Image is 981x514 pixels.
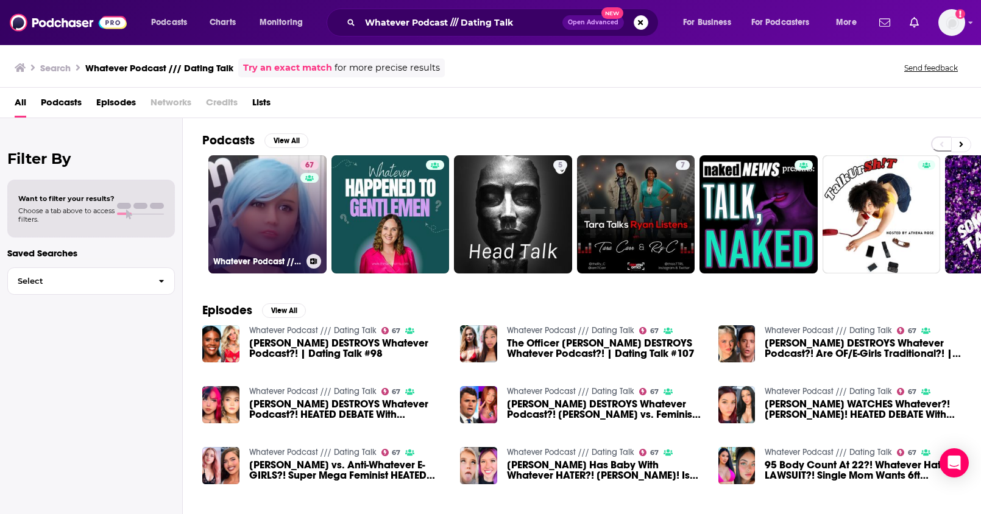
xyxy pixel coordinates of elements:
span: Open Advanced [568,19,618,26]
a: 67 [300,160,319,170]
button: open menu [251,13,319,32]
a: 7 [577,155,695,273]
a: Whatever Podcast /// Dating Talk [765,325,892,336]
span: Select [8,277,149,285]
span: 7 [681,160,685,172]
input: Search podcasts, credits, & more... [360,13,562,32]
button: Show profile menu [938,9,965,36]
span: Podcasts [151,14,187,31]
a: 67 [639,449,659,456]
span: [PERSON_NAME] DESTROYS Whatever Podcast?! [PERSON_NAME] vs. Feminists & E-Girls! | Dating Talk #130 [507,399,704,420]
a: Charlie Kirk DESTROYS Whatever Podcast?! HEATED DEBATE With Feminists! E-GIRLS! | Dating Talk #172 [202,386,239,423]
a: Whatever Podcast /// Dating Talk [249,325,377,336]
img: 95 Body Count At 22?! Whatever Hater LAWSUIT?! Single Mom Wants 6ft $250,000/Year Man?! Elon Musk... [718,447,756,484]
a: Whatever Podcast /// Dating Talk [765,386,892,396]
a: Podcasts [41,93,82,118]
span: for more precise results [335,61,440,75]
a: Whatever Podcast /// Dating Talk [249,386,377,396]
h3: Whatever Podcast /// Dating Talk [213,256,302,267]
img: Elon Musk WATCHES Whatever?! Andrew Wilson! HEATED DEBATE With Liberal Feminist?! | Dating Talk #140 [718,386,756,423]
a: PodcastsView All [202,133,308,148]
span: [PERSON_NAME] vs. Anti-Whatever E-GIRLS?! Super Mega Feminist HEATED Debate?! | Dating Talk #174 [249,460,446,481]
a: Elon Musk WATCHES Whatever?! Andrew Wilson! HEATED DEBATE With Liberal Feminist?! | Dating Talk #140 [765,399,962,420]
a: 67 [897,449,916,456]
img: Candace Owens DESTROYS Whatever Podcast?! | Dating Talk #98 [202,325,239,362]
img: Andrew Wilson vs. Anti-Whatever E-GIRLS?! Super Mega Feminist HEATED Debate?! | Dating Talk #174 [202,447,239,484]
img: The Officer Tatum DESTROYS Whatever Podcast?! | Dating Talk #107 [460,325,497,362]
span: New [601,7,623,19]
a: 67 [897,388,916,395]
img: User Profile [938,9,965,36]
h2: Podcasts [202,133,255,148]
button: Open AdvancedNew [562,15,624,30]
a: EpisodesView All [202,303,306,318]
span: Logged in as kochristina [938,9,965,36]
span: Networks [151,93,191,118]
a: Charlie Kirk DESTROYS Whatever Podcast?! Charlie Kirk vs. Feminists & E-Girls! | Dating Talk #130 [507,399,704,420]
a: Try an exact match [243,61,332,75]
span: 67 [908,450,916,456]
span: 67 [392,450,400,456]
h2: Episodes [202,303,252,318]
span: [PERSON_NAME] WATCHES Whatever?! [PERSON_NAME]! HEATED DEBATE With Liberal Feminist?! | Dating Ta... [765,399,962,420]
a: Whatever Podcast /// Dating Talk [507,447,634,457]
img: Michael Knowles DESTROYS Whatever Podcast?! Are OF/E-Girls Traditional?! | Dating Talk #132 [718,325,756,362]
a: Charlie Kirk DESTROYS Whatever Podcast?! HEATED DEBATE With Feminists! E-GIRLS! | Dating Talk #172 [249,399,446,420]
span: 67 [305,160,314,172]
span: 67 [908,389,916,395]
h3: Whatever Podcast /// Dating Talk [85,62,233,74]
a: Lists [252,93,271,118]
a: 67 [381,388,401,395]
span: Choose a tab above to access filters. [18,206,115,224]
img: Elon Musk Has Baby With Whatever HATER?! Mason! Is She CRAZY?! VIRAL Mugshawty? | Dating Talk #228 [460,447,497,484]
span: [PERSON_NAME] DESTROYS Whatever Podcast?! HEATED DEBATE With Feminists! E-GIRLS! | Dating Talk #172 [249,399,446,420]
h3: Search [40,62,71,74]
span: [PERSON_NAME] DESTROYS Whatever Podcast?! Are OF/E-Girls Traditional?! | Dating Talk #132 [765,338,962,359]
a: Charts [202,13,243,32]
button: open menu [675,13,746,32]
a: 67 [381,327,401,334]
a: 67 [897,327,916,334]
h2: Filter By [7,150,175,167]
span: [PERSON_NAME] DESTROYS Whatever Podcast?! | Dating Talk #98 [249,338,446,359]
a: All [15,93,26,118]
a: 5 [454,155,572,273]
a: 67 [639,388,659,395]
span: Monitoring [260,14,303,31]
span: [PERSON_NAME] Has Baby With Whatever HATER?! [PERSON_NAME]! Is She CRAZY?! VIRAL Mugshawty? | Dat... [507,460,704,481]
a: Whatever Podcast /// Dating Talk [249,447,377,457]
span: Want to filter your results? [18,194,115,203]
a: Whatever Podcast /// Dating Talk [765,447,892,457]
a: The Officer Tatum DESTROYS Whatever Podcast?! | Dating Talk #107 [507,338,704,359]
button: open menu [143,13,203,32]
a: Michael Knowles DESTROYS Whatever Podcast?! Are OF/E-Girls Traditional?! | Dating Talk #132 [765,338,962,359]
span: 67 [650,389,659,395]
a: 67Whatever Podcast /// Dating Talk [208,155,327,273]
span: For Podcasters [751,14,810,31]
div: Open Intercom Messenger [940,448,969,477]
img: Podchaser - Follow, Share and Rate Podcasts [10,11,127,34]
span: More [836,14,857,31]
span: 67 [650,328,659,334]
span: The Officer [PERSON_NAME] DESTROYS Whatever Podcast?! | Dating Talk #107 [507,338,704,359]
img: Charlie Kirk DESTROYS Whatever Podcast?! Charlie Kirk vs. Feminists & E-Girls! | Dating Talk #130 [460,386,497,423]
a: Elon Musk Has Baby With Whatever HATER?! Mason! Is She CRAZY?! VIRAL Mugshawty? | Dating Talk #228 [507,460,704,481]
a: Episodes [96,93,136,118]
span: Charts [210,14,236,31]
button: View All [264,133,308,148]
button: Select [7,267,175,295]
span: 95 Body Count At 22?! Whatever Hater LAWSUIT?! Single Mom Wants 6ft $250,000/Year Man?! [PERSON_N... [765,460,962,481]
p: Saved Searches [7,247,175,259]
